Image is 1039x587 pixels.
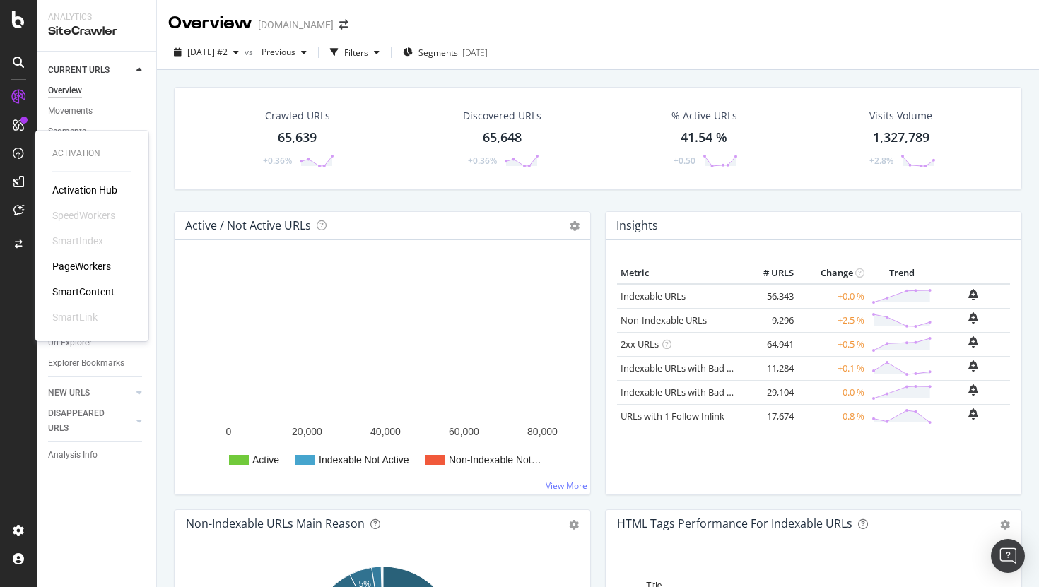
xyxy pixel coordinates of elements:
a: Indexable URLs with Bad Description [621,386,775,398]
a: SmartContent [52,285,115,299]
button: Previous [256,41,312,64]
div: bell-plus [968,408,978,420]
span: Previous [256,46,295,58]
a: View More [546,480,587,492]
div: Non-Indexable URLs Main Reason [186,516,365,530]
a: Non-Indexable URLs [621,314,707,326]
div: HTML Tags Performance for Indexable URLs [617,516,852,530]
div: CURRENT URLS [48,63,110,78]
div: Movements [48,104,93,119]
div: Overview [48,83,82,98]
td: -0.8 % [797,404,868,428]
span: 2025 Aug. 31st #2 [187,46,228,58]
text: 20,000 [292,426,322,437]
div: gear [569,520,579,530]
div: [DOMAIN_NAME] [258,18,334,32]
div: Url Explorer [48,336,92,350]
a: Overview [48,83,146,98]
button: Filters [324,41,385,64]
div: 1,327,789 [873,129,929,147]
th: Trend [868,263,936,284]
a: CURRENT URLS [48,63,132,78]
th: Metric [617,263,741,284]
td: +2.5 % [797,308,868,332]
svg: A chart. [186,263,579,483]
a: URLs with 1 Follow Inlink [621,410,724,422]
h4: Insights [616,216,658,235]
div: +0.36% [468,155,497,167]
button: [DATE] #2 [168,41,245,64]
text: 40,000 [370,426,401,437]
div: Discovered URLs [463,109,541,123]
td: 56,343 [741,284,797,309]
div: +0.50 [674,155,695,167]
div: [DATE] [462,47,488,59]
div: SpeedWorkers [52,208,115,223]
td: -0.0 % [797,380,868,404]
td: +0.0 % [797,284,868,309]
div: Open Intercom Messenger [991,539,1025,573]
td: +0.1 % [797,356,868,380]
a: Explorer Bookmarks [48,356,146,371]
div: Crawled URLs [265,109,330,123]
div: bell-plus [968,336,978,348]
span: Segments [418,47,458,59]
div: Explorer Bookmarks [48,356,124,371]
div: Visits Volume [869,109,932,123]
div: gear [1000,520,1010,530]
td: 17,674 [741,404,797,428]
div: Segments [48,124,86,139]
a: Analysis Info [48,448,146,463]
div: % Active URLs [671,109,737,123]
a: Url Explorer [48,336,146,350]
div: bell-plus [968,360,978,372]
div: Overview [168,11,252,35]
text: 80,000 [527,426,558,437]
h4: Active / Not Active URLs [185,216,311,235]
div: 41.54 % [681,129,727,147]
th: Change [797,263,868,284]
div: SmartLink [52,310,98,324]
div: DISAPPEARED URLS [48,406,119,436]
a: DISAPPEARED URLS [48,406,132,436]
div: Analysis Info [48,448,98,463]
span: vs [245,46,256,58]
td: 9,296 [741,308,797,332]
div: Filters [344,47,368,59]
div: bell-plus [968,289,978,300]
text: 60,000 [449,426,479,437]
th: # URLS [741,263,797,284]
div: SiteCrawler [48,23,145,40]
div: Analytics [48,11,145,23]
a: Segments [48,124,146,139]
div: NEW URLS [48,386,90,401]
a: PageWorkers [52,259,111,273]
div: Activation [52,148,131,160]
div: 65,639 [278,129,317,147]
div: +0.36% [263,155,292,167]
div: bell-plus [968,312,978,324]
i: Options [570,221,580,231]
a: 2xx URLs [621,338,659,350]
td: 64,941 [741,332,797,356]
a: NEW URLS [48,386,132,401]
text: Non-Indexable Not… [449,454,541,466]
text: 0 [226,426,232,437]
div: SmartIndex [52,234,103,248]
a: Movements [48,104,146,119]
text: Indexable Not Active [319,454,409,466]
td: +0.5 % [797,332,868,356]
td: 29,104 [741,380,797,404]
div: +2.8% [869,155,893,167]
div: arrow-right-arrow-left [339,20,348,30]
div: bell-plus [968,384,978,396]
a: Indexable URLs with Bad H1 [621,362,739,374]
text: Active [252,454,279,466]
button: Segments[DATE] [397,41,493,64]
a: Indexable URLs [621,290,686,302]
